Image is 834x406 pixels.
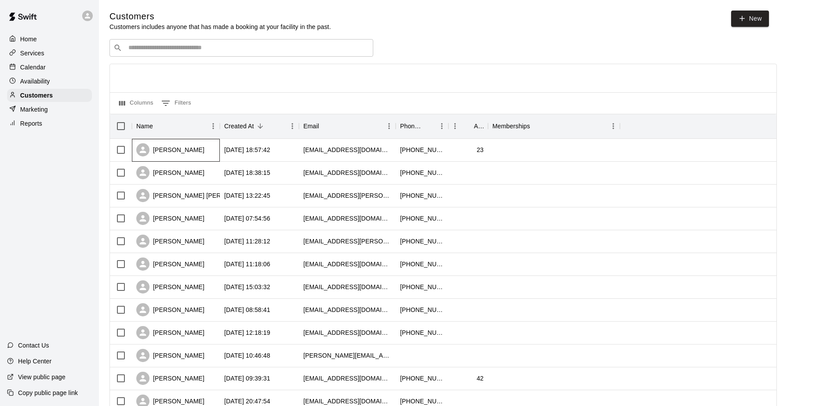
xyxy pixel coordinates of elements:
button: Show filters [159,96,193,110]
div: 23 [477,145,484,154]
a: Calendar [7,61,92,74]
button: Menu [448,120,462,133]
div: 2025-10-09 10:46:48 [224,351,270,360]
p: Help Center [18,357,51,366]
div: averywhitmarsh@gmail.com [303,260,391,268]
div: Created At [220,114,299,138]
div: 2025-10-12 13:22:45 [224,191,270,200]
div: 2025-10-13 18:57:42 [224,145,270,154]
a: New [731,11,769,27]
button: Select columns [117,96,156,110]
p: Copy public page link [18,388,78,397]
div: 2025-10-11 11:28:12 [224,237,270,246]
h5: Customers [109,11,331,22]
div: Age [474,114,484,138]
button: Sort [423,120,435,132]
p: Marketing [20,105,48,114]
a: Customers [7,89,92,102]
div: 2025-10-08 20:47:54 [224,397,270,406]
div: Age [448,114,488,138]
div: 2025-10-09 09:39:31 [224,374,270,383]
p: Calendar [20,63,46,72]
div: prizes.froth.2d@icloud.com [303,214,391,223]
div: [PERSON_NAME] [136,166,204,179]
div: [PERSON_NAME] [PERSON_NAME] [136,189,258,202]
button: Menu [286,120,299,133]
div: Memberships [488,114,620,138]
div: +16162630120 [400,191,444,200]
button: Sort [153,120,165,132]
a: Home [7,33,92,46]
div: valgkushel@gmail.com [303,397,391,406]
a: Reports [7,117,92,130]
p: Home [20,35,37,43]
p: Customers [20,91,53,100]
div: Phone Number [400,114,423,138]
div: 2025-10-09 12:18:19 [224,328,270,337]
div: +15102306672 [400,145,444,154]
p: View public page [18,373,66,381]
div: 2025-10-10 15:03:32 [224,283,270,291]
div: +14157172588 [400,168,444,177]
button: Sort [530,120,543,132]
p: Availability [20,77,50,86]
div: [PERSON_NAME] [136,212,204,225]
div: [PERSON_NAME] [136,235,204,248]
div: mikeolivera6@yahoo.com [303,168,391,177]
div: +14137171694 [400,328,444,337]
div: [PERSON_NAME] [136,257,204,271]
div: colinmcnamara2006@gmail.com [303,328,391,337]
button: Menu [607,120,620,133]
div: e.andi.kelly@gmail.com [303,237,391,246]
div: Memberships [492,114,530,138]
button: Menu [207,120,220,133]
div: Phone Number [396,114,448,138]
div: smahaffey151@gmail.com [303,374,391,383]
div: +14086433423 [400,305,444,314]
div: +16197239376 [400,374,444,383]
div: [PERSON_NAME] [136,372,204,385]
div: [PERSON_NAME] [136,349,204,362]
p: Contact Us [18,341,49,350]
div: +14154074047 [400,283,444,291]
button: Sort [254,120,266,132]
div: [PERSON_NAME] [136,143,204,156]
div: [PERSON_NAME] [136,326,204,339]
button: Menu [382,120,396,133]
a: Marketing [7,103,92,116]
p: Customers includes anyone that has made a booking at your facility in the past. [109,22,331,31]
div: Email [299,114,396,138]
div: 2025-10-11 11:18:06 [224,260,270,268]
div: Search customers by name or email [109,39,373,57]
div: +13103670577 [400,214,444,223]
div: Name [132,114,220,138]
div: yongho.annmarie@gmail.com [303,191,391,200]
div: 42 [477,374,484,383]
p: Services [20,49,44,58]
button: Sort [462,120,474,132]
div: wmcglynn9@gmail.com [303,305,391,314]
a: Services [7,47,92,60]
div: [PERSON_NAME] [136,280,204,294]
div: Created At [224,114,254,138]
div: +14157348392 [400,237,444,246]
div: 2025-10-10 08:58:41 [224,305,270,314]
div: 2025-10-12 07:54:56 [224,214,270,223]
button: Menu [435,120,448,133]
div: 2025-10-13 18:38:15 [224,168,270,177]
div: danielturkovich@gmail.com [303,351,391,360]
div: Email [303,114,319,138]
div: alyssakd22@gmail.com [303,145,391,154]
div: +16502182788 [400,397,444,406]
div: +14153783912 [400,260,444,268]
a: Availability [7,75,92,88]
button: Sort [319,120,331,132]
p: Reports [20,119,42,128]
div: [PERSON_NAME] [136,303,204,316]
